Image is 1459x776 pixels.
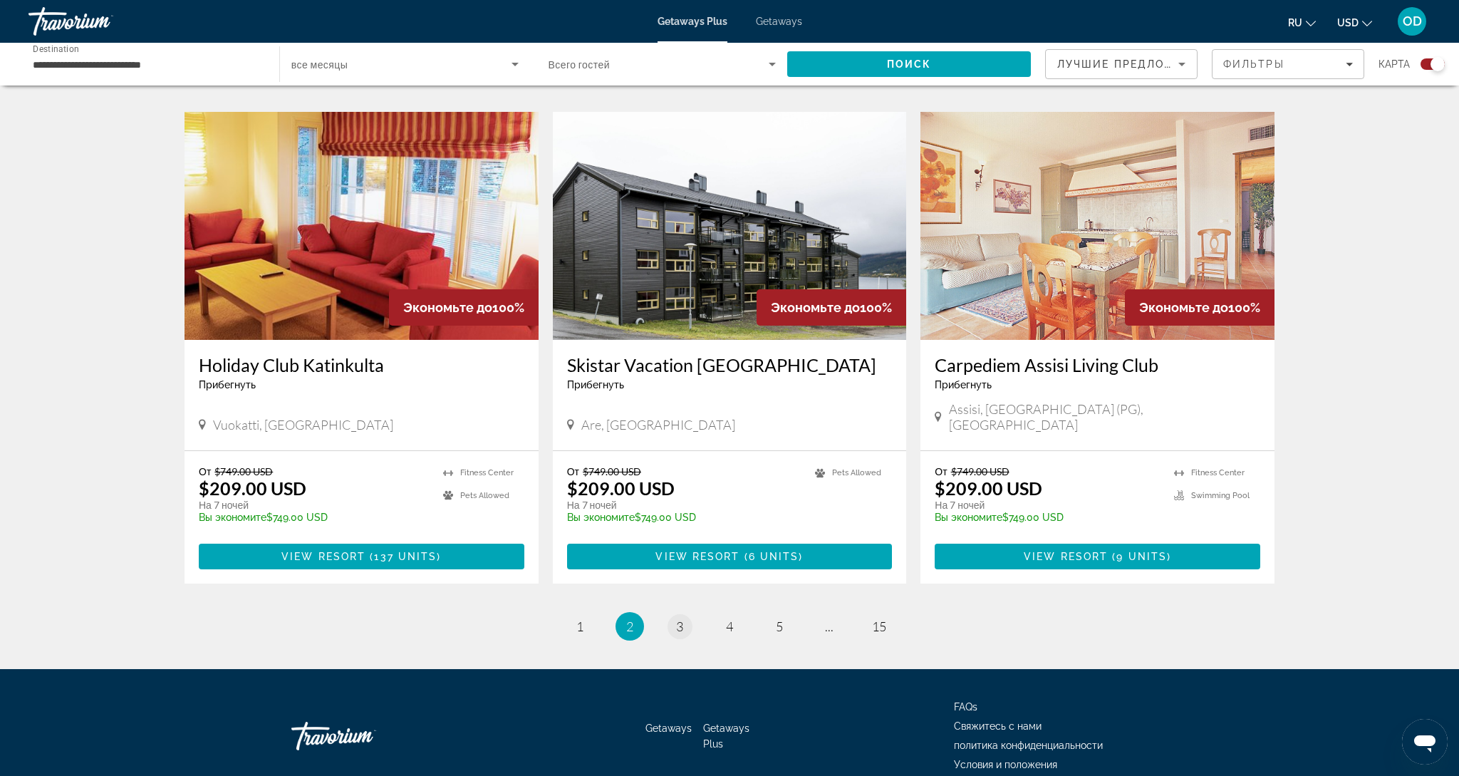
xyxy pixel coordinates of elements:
[185,112,539,340] img: Holiday Club Katinkulta
[1337,17,1359,29] span: USD
[951,465,1009,477] span: $749.00 USD
[935,512,1160,523] p: $749.00 USD
[832,468,881,477] span: Pets Allowed
[703,723,749,750] a: Getaways Plus
[1212,49,1364,79] button: Filters
[749,551,799,562] span: 6 units
[199,512,429,523] p: $749.00 USD
[645,723,692,734] a: Getaways
[626,619,633,634] span: 2
[567,512,801,523] p: $749.00 USD
[920,112,1274,340] img: Carpediem Assisi Living Club
[549,59,610,71] span: Всего гостей
[28,3,171,40] a: Travorium
[214,465,273,477] span: $749.00 USD
[1403,14,1422,29] span: OD
[1108,551,1171,562] span: ( )
[567,544,893,569] button: View Resort(6 units)
[291,715,434,757] a: Go Home
[213,417,393,433] span: Vuokatti, [GEOGRAPHIC_DATA]
[199,477,306,499] p: $209.00 USD
[567,465,579,477] span: От
[954,720,1042,732] a: Свяжитесь с нами
[1337,12,1372,33] button: Change currency
[935,477,1042,499] p: $209.00 USD
[1402,719,1448,765] iframe: Schaltfläche zum Öffnen des Messaging-Fensters
[1024,551,1108,562] span: View Resort
[825,619,834,634] span: ...
[1288,17,1302,29] span: ru
[1223,58,1284,70] span: Фильтры
[726,619,733,634] span: 4
[954,701,977,713] a: FAQs
[553,112,907,340] img: Skistar Vacation Club Are Village
[460,491,509,500] span: Pets Allowed
[185,612,1274,641] nav: Pagination
[1116,551,1167,562] span: 9 units
[935,512,1002,523] span: Вы экономите
[935,544,1260,569] button: View Resort(9 units)
[583,465,641,477] span: $749.00 USD
[374,551,437,562] span: 137 units
[935,465,947,477] span: От
[567,354,893,376] a: Skistar Vacation [GEOGRAPHIC_DATA]
[954,759,1057,770] a: Условия и положения
[935,499,1160,512] p: На 7 ночей
[655,551,739,562] span: View Resort
[199,544,524,569] button: View Resort(137 units)
[1057,56,1185,73] mat-select: Sort by
[1191,468,1245,477] span: Fitness Center
[281,551,365,562] span: View Resort
[954,740,1103,751] a: политика конфиденциальности
[658,16,727,27] a: Getaways Plus
[935,379,992,390] span: Прибегнуть
[199,499,429,512] p: На 7 ночей
[33,56,261,73] input: Select destination
[199,512,266,523] span: Вы экономите
[365,551,441,562] span: ( )
[787,51,1031,77] button: Search
[776,619,783,634] span: 5
[1139,300,1228,315] span: Экономьте до
[567,477,675,499] p: $209.00 USD
[872,619,886,634] span: 15
[199,465,211,477] span: От
[1125,289,1274,326] div: 100%
[1191,491,1250,500] span: Swimming Pool
[935,354,1260,376] a: Carpediem Assisi Living Club
[581,417,735,433] span: Are, [GEOGRAPHIC_DATA]
[199,379,256,390] span: Прибегнуть
[460,468,514,477] span: Fitness Center
[1393,6,1431,36] button: User Menu
[567,512,635,523] span: Вы экономите
[1378,54,1410,74] span: карта
[1057,58,1209,70] span: Лучшие предложения
[567,499,801,512] p: На 7 ночей
[740,551,804,562] span: ( )
[756,16,802,27] a: Getaways
[771,300,860,315] span: Экономьте до
[403,300,492,315] span: Экономьте до
[389,289,539,326] div: 100%
[676,619,683,634] span: 3
[199,354,524,376] a: Holiday Club Katinkulta
[757,289,906,326] div: 100%
[576,619,583,634] span: 1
